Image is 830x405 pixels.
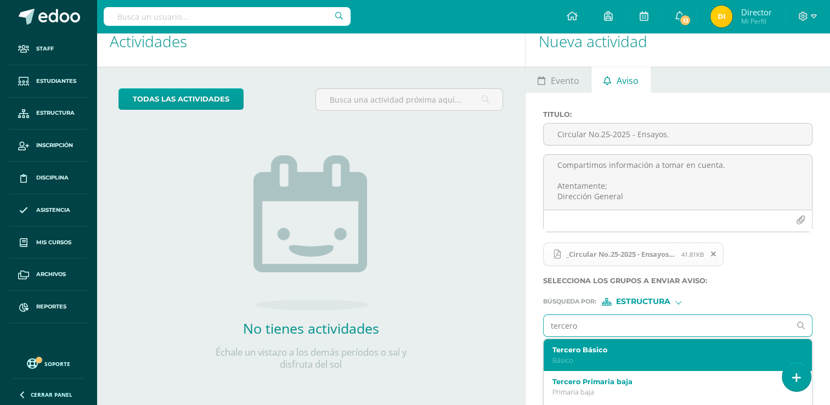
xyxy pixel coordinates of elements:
label: Tercero Primaria baja [552,378,793,386]
h1: Nueva actividad [539,16,817,66]
span: 41.81KB [681,250,704,258]
span: Estructura [616,299,670,305]
img: no_activities.png [253,155,369,310]
a: todas las Actividades [118,88,244,110]
a: Mis cursos [9,227,88,259]
p: Échale un vistazo a los demás períodos o sal y disfruta del sol [201,346,421,370]
a: Archivos [9,258,88,291]
span: Soporte [44,360,70,368]
input: Ej. Primero primaria [544,315,790,336]
p: Primaria baja [552,387,793,397]
input: Busca una actividad próxima aquí... [316,89,503,110]
input: Titulo [544,123,812,145]
h2: No tienes actividades [201,319,421,337]
span: Búsqueda por : [543,299,596,305]
span: Mis cursos [36,238,71,247]
a: Estructura [9,98,88,130]
a: Staff [9,33,88,65]
p: Básico [552,356,793,365]
span: Director [741,7,771,18]
a: Asistencia [9,194,88,227]
label: Selecciona los grupos a enviar aviso : [543,277,812,285]
span: Asistencia [36,206,70,215]
span: _Circular No.25-2025 - Ensayos. .pdf [561,250,681,258]
span: _Circular No.25-2025 - Ensayos. .pdf [543,243,724,267]
span: Reportes [36,302,66,311]
span: Disciplina [36,173,69,182]
span: Inscripción [36,141,73,150]
span: Estructura [36,109,75,117]
a: Reportes [9,291,88,323]
label: Titulo : [543,110,812,119]
a: Disciplina [9,162,88,194]
span: 13 [679,14,691,26]
a: Soporte [13,356,83,370]
a: Estudiantes [9,65,88,98]
h1: Actividades [110,16,512,66]
span: Remover archivo [704,248,723,260]
a: Inscripción [9,130,88,162]
span: Mi Perfil [741,16,771,26]
span: Aviso [617,67,639,94]
a: Aviso [591,66,650,93]
span: Archivos [36,270,66,279]
input: Busca un usuario... [104,7,351,26]
img: 608136e48c3c14518f2ea00dfaf80bc2.png [710,5,732,27]
a: Evento [526,66,591,93]
span: Staff [36,44,54,53]
textarea: Estimados padres de familia y/o encargados. Compartimos información a tomar en cuenta. Atentament... [544,155,812,210]
label: Tercero Básico [552,346,793,354]
span: Evento [551,67,579,94]
div: [object Object] [602,298,684,306]
span: Cerrar panel [31,391,72,398]
span: Estudiantes [36,77,76,86]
